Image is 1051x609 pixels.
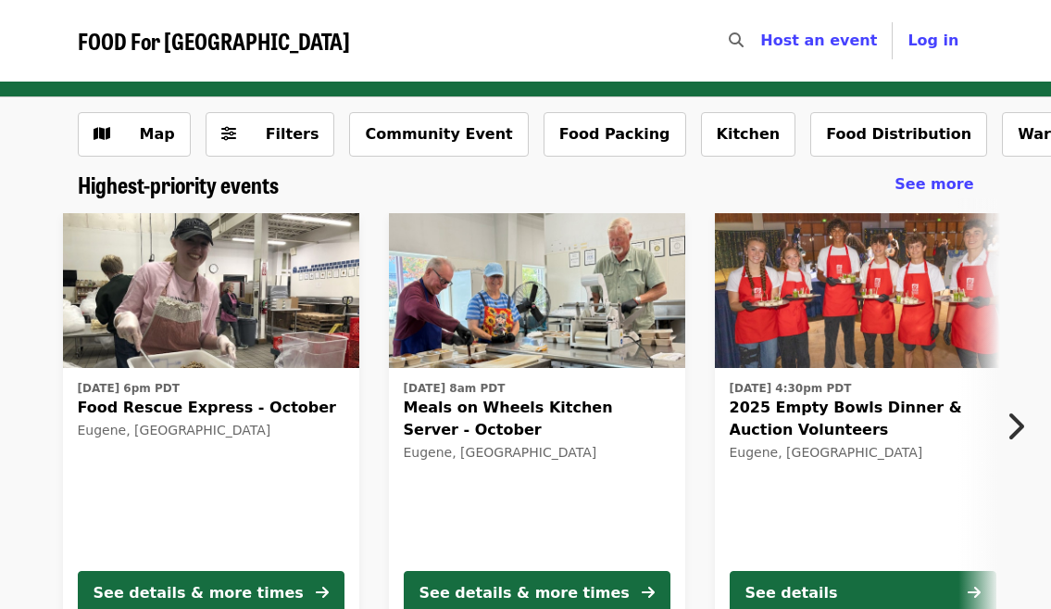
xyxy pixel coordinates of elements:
[140,125,175,143] span: Map
[78,168,279,200] span: Highest-priority events
[221,125,236,143] i: sliders-h icon
[78,171,279,198] a: Highest-priority events
[78,380,180,397] time: [DATE] 6pm PDT
[78,112,191,157] button: Show map view
[730,397,996,441] span: 2025 Empty Bowls Dinner & Auction Volunteers
[990,400,1051,452] button: Next item
[419,582,630,604] div: See details & more times
[349,112,528,157] button: Community Event
[907,32,958,49] span: Log in
[544,112,686,157] button: Food Packing
[63,171,989,198] div: Highest-priority events
[78,423,344,438] div: Eugene, [GEOGRAPHIC_DATA]
[404,445,670,461] div: Eugene, [GEOGRAPHIC_DATA]
[94,582,304,604] div: See details & more times
[404,380,506,397] time: [DATE] 8am PDT
[729,32,744,49] i: search icon
[895,173,973,196] a: See more
[893,22,973,59] button: Log in
[715,213,1011,369] img: 2025 Empty Bowls Dinner & Auction Volunteers organized by FOOD For Lane County
[266,125,319,143] span: Filters
[810,112,987,157] button: Food Distribution
[642,584,655,602] i: arrow-right icon
[78,24,350,57] span: FOOD For [GEOGRAPHIC_DATA]
[760,32,877,49] a: Host an event
[94,125,110,143] i: map icon
[206,112,335,157] button: Filters (0 selected)
[78,397,344,419] span: Food Rescue Express - October
[895,175,973,193] span: See more
[389,213,685,369] img: Meals on Wheels Kitchen Server - October organized by FOOD For Lane County
[404,397,670,441] span: Meals on Wheels Kitchen Server - October
[730,445,996,461] div: Eugene, [GEOGRAPHIC_DATA]
[745,582,838,604] div: See details
[730,380,852,397] time: [DATE] 4:30pm PDT
[701,112,796,157] button: Kitchen
[755,19,769,63] input: Search
[316,584,329,602] i: arrow-right icon
[78,28,350,55] a: FOOD For [GEOGRAPHIC_DATA]
[1006,409,1024,444] i: chevron-right icon
[63,213,359,369] img: Food Rescue Express - October organized by FOOD For Lane County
